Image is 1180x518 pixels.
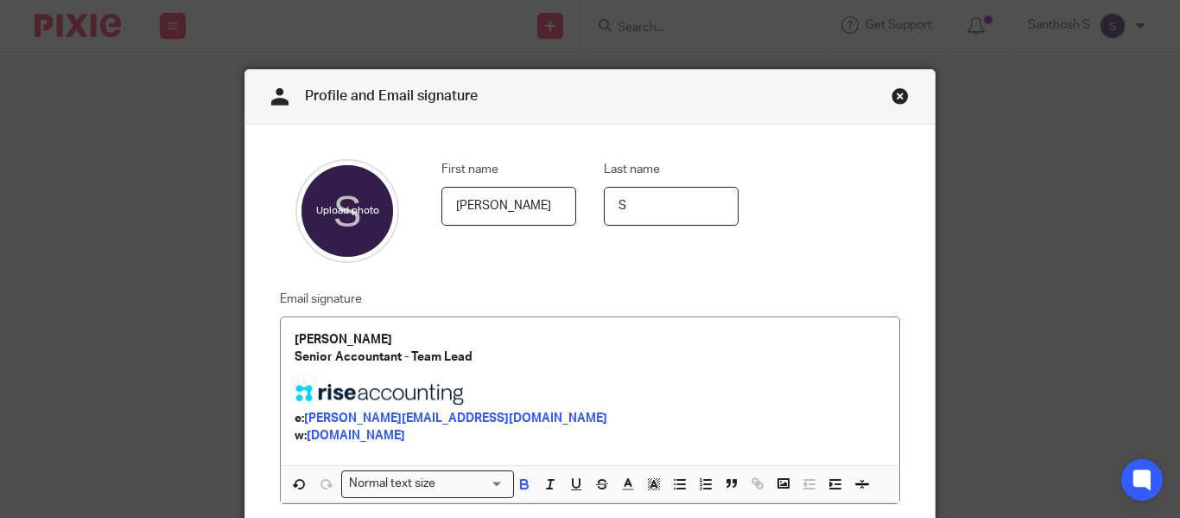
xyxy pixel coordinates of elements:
div: Search for option [341,470,514,497]
strong: Senior Accountant - Team Lead [295,351,473,363]
label: First name [441,161,498,178]
strong: [PERSON_NAME] [295,334,392,346]
input: Search for option [441,475,504,493]
label: Email signature [280,291,362,308]
span: Profile and Email signature [305,89,478,103]
img: Image [295,384,467,405]
strong: w: [295,430,307,442]
a: [DOMAIN_NAME] [307,430,405,442]
a: [PERSON_NAME][EMAIL_ADDRESS][DOMAIN_NAME] [304,412,607,425]
a: Close this dialog window [891,87,909,111]
strong: e: [295,412,304,425]
span: Normal text size [346,475,440,493]
label: Last name [604,161,660,178]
